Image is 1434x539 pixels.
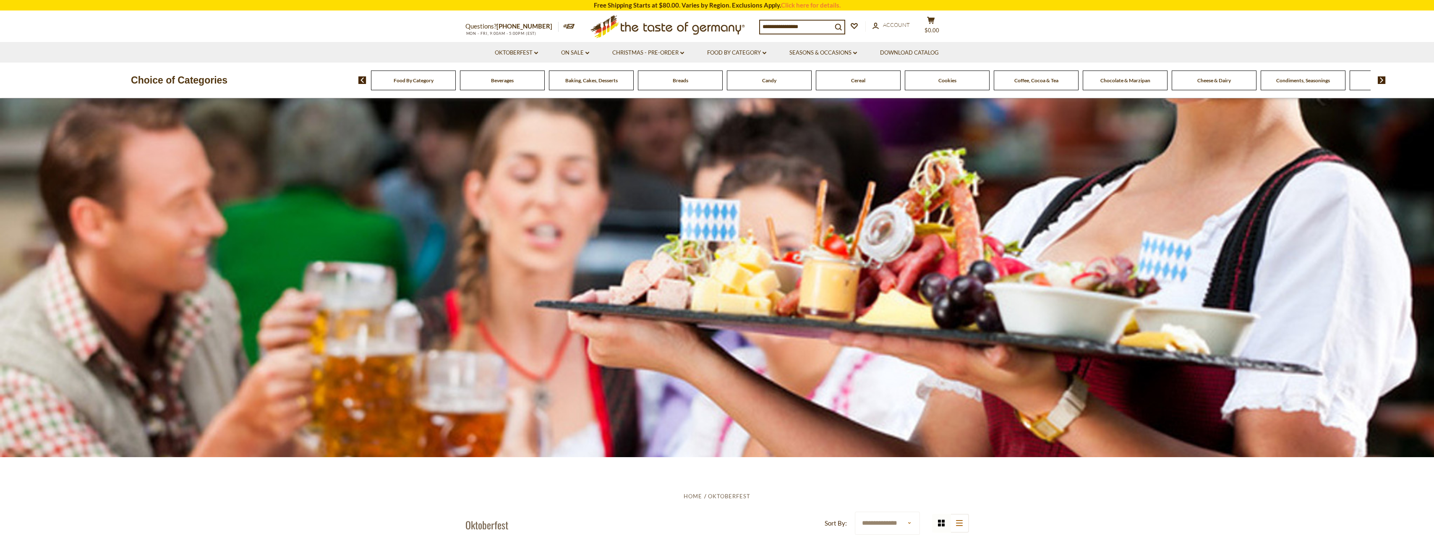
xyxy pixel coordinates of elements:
[883,21,910,28] span: Account
[1197,77,1231,84] a: Cheese & Dairy
[880,48,939,58] a: Download Catalog
[394,77,434,84] a: Food By Category
[789,48,857,58] a: Seasons & Occasions
[495,48,538,58] a: Oktoberfest
[1378,76,1386,84] img: next arrow
[673,77,688,84] a: Breads
[1276,77,1330,84] a: Condiments, Seasonings
[465,21,559,32] p: Questions?
[465,518,508,531] h1: Oktoberfest
[707,48,766,58] a: Food By Category
[872,21,910,30] a: Account
[1100,77,1150,84] a: Chocolate & Marzipan
[938,77,956,84] a: Cookies
[708,493,750,500] a: Oktoberfest
[496,22,552,30] a: [PHONE_NUMBER]
[465,31,537,36] span: MON - FRI, 9:00AM - 5:00PM (EST)
[762,77,776,84] a: Candy
[781,1,841,9] a: Click here for details.
[684,493,702,500] a: Home
[561,48,589,58] a: On Sale
[612,48,684,58] a: Christmas - PRE-ORDER
[925,27,939,34] span: $0.00
[491,77,514,84] a: Beverages
[851,77,865,84] a: Cereal
[565,77,618,84] a: Baking, Cakes, Desserts
[358,76,366,84] img: previous arrow
[919,16,944,37] button: $0.00
[1014,77,1058,84] a: Coffee, Cocoa & Tea
[825,518,847,529] label: Sort By:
